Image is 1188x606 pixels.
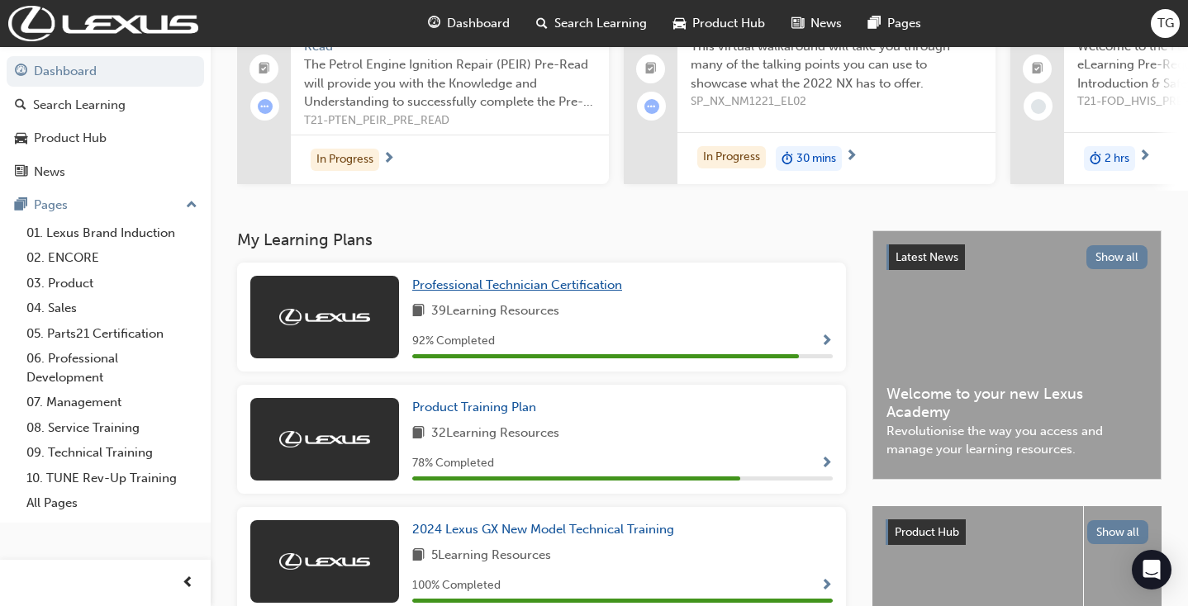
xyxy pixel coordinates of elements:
div: Search Learning [33,96,126,115]
span: SP_NX_NM1221_EL02 [691,92,982,111]
img: Trak [8,6,198,41]
div: In Progress [697,146,766,168]
a: Search Learning [7,90,204,121]
span: search-icon [536,13,548,34]
a: News [7,157,204,187]
a: car-iconProduct Hub [660,7,778,40]
a: 06. Professional Development [20,346,204,390]
span: book-icon [412,424,425,444]
span: Show Progress [820,334,833,349]
a: Dashboard [7,56,204,87]
span: learningRecordVerb_ATTEMPT-icon [644,99,659,114]
span: pages-icon [868,13,881,34]
span: T21-PTEN_PEIR_PRE_READ [304,111,596,130]
span: 2 hrs [1105,149,1129,168]
a: 09. Technical Training [20,440,204,466]
button: Pages [7,190,204,220]
button: Show Progress [820,453,833,474]
a: guage-iconDashboard [415,7,523,40]
span: duration-icon [782,148,793,169]
span: 5 Learning Resources [431,546,551,566]
a: pages-iconPages [855,7,934,40]
button: Show all [1086,245,1148,269]
span: Pages [887,14,921,33]
a: Latest NewsShow all [886,244,1148,271]
span: prev-icon [182,573,194,594]
button: Show Progress [820,331,833,352]
a: Latest NewsShow allWelcome to your new Lexus AcademyRevolutionise the way you access and manage y... [872,230,1162,480]
div: Pages [34,196,68,215]
span: Latest News [896,250,958,264]
span: Show Progress [820,579,833,594]
a: Product Hub [7,123,204,154]
span: booktick-icon [645,59,657,80]
span: TG [1157,14,1174,33]
a: Product HubShow all [886,519,1148,546]
div: Product Hub [34,129,107,148]
span: Search Learning [554,14,647,33]
div: Open Intercom Messenger [1132,550,1171,589]
span: car-icon [673,13,686,34]
span: Welcome to your new Lexus Academy [886,385,1148,422]
button: TG [1151,9,1180,38]
a: news-iconNews [778,7,855,40]
span: book-icon [412,301,425,322]
span: next-icon [383,152,395,167]
a: 01. Lexus Brand Induction [20,220,204,246]
a: Professional Technician Certification [412,276,629,295]
a: 02022 NX: Virtual WalkaroundThis virtual walkaround will take you through many of the talking poi... [624,5,996,184]
span: Show Progress [820,457,833,471]
span: booktick-icon [259,59,270,80]
span: 39 Learning Resources [431,301,559,322]
span: learningRecordVerb_ATTEMPT-icon [258,99,273,114]
span: guage-icon [428,13,440,34]
a: 02. ENCORE [20,245,204,271]
a: 2024 Lexus GX New Model Technical Training [412,520,681,539]
span: Product Training Plan [412,400,536,414]
span: book-icon [412,546,425,566]
span: 2024 Lexus GX New Model Technical Training [412,522,674,537]
a: 05. Parts21 Certification [20,321,204,347]
span: News [810,14,842,33]
h3: My Learning Plans [237,230,846,249]
a: 07. Management [20,390,204,415]
button: DashboardSearch LearningProduct HubNews [7,53,204,190]
span: 100 % Completed [412,576,501,595]
span: Revolutionise the way you access and manage your learning resources. [886,422,1148,459]
span: 32 Learning Resources [431,424,559,444]
a: 04. Sales [20,296,204,321]
span: duration-icon [1090,148,1101,169]
div: In Progress [311,149,379,171]
span: up-icon [186,195,197,216]
a: 08. Service Training [20,415,204,441]
span: 30 mins [796,149,836,168]
span: Product Hub [692,14,765,33]
button: Show all [1087,520,1149,544]
span: 78 % Completed [412,454,494,473]
span: booktick-icon [1032,59,1043,80]
img: Trak [279,309,370,325]
span: next-icon [1138,149,1151,164]
a: 03. Product [20,271,204,296]
span: Dashboard [447,14,510,33]
span: car-icon [15,131,27,146]
span: pages-icon [15,198,27,213]
span: Professional Technician Certification [412,277,622,292]
button: Show Progress [820,575,833,596]
span: guage-icon [15,64,27,79]
span: learningRecordVerb_NONE-icon [1031,99,1046,114]
span: Product Hub [895,525,959,539]
span: news-icon [791,13,804,34]
span: This virtual walkaround will take you through many of the talking points you can use to showcase ... [691,37,982,93]
span: news-icon [15,165,27,180]
a: All Pages [20,490,204,516]
span: 92 % Completed [412,332,495,351]
img: Trak [279,431,370,447]
img: Trak [279,553,370,570]
a: 10. TUNE Rev-Up Training [20,466,204,491]
a: search-iconSearch Learning [523,7,660,40]
a: Product Training Plan [412,398,543,417]
span: The Petrol Engine Ignition Repair (PEIR) Pre-Read will provide you with the Knowledge and Underst... [304,55,596,111]
span: search-icon [15,98,26,113]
